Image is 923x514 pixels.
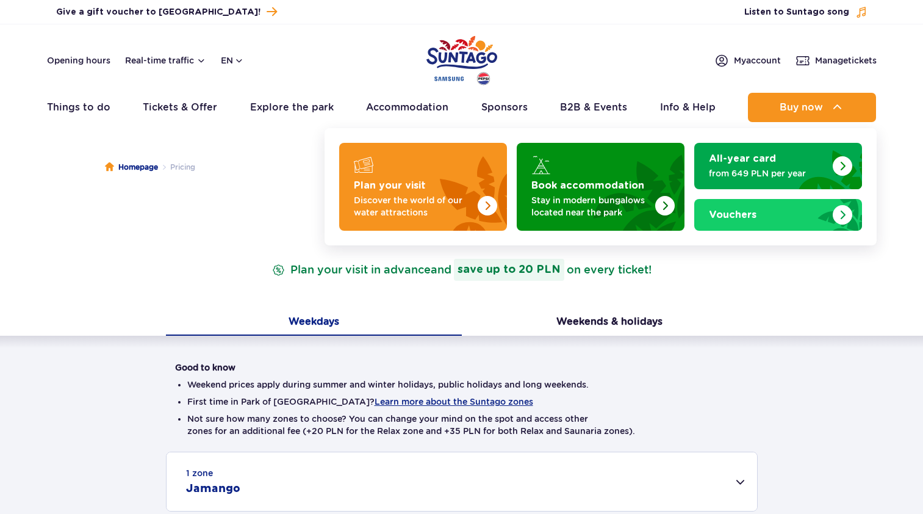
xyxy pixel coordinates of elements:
[454,259,564,281] strong: save up to 20 PLN
[250,93,334,122] a: Explore the park
[47,93,110,122] a: Things to do
[709,154,776,164] strong: All-year card
[531,194,650,219] p: Stay in modern bungalows located near the park
[714,53,781,68] a: Myaccount
[221,54,244,67] button: en
[748,93,876,122] button: Buy now
[660,93,716,122] a: Info & Help
[780,102,823,113] span: Buy now
[744,6,849,18] span: Listen to Suntago song
[175,198,749,230] h1: Pricing
[175,363,235,372] strong: Good to know
[354,181,426,190] strong: Plan your visit
[481,93,528,122] a: Sponsors
[709,210,756,220] strong: Vouchers
[187,378,736,391] li: Weekend prices apply during summer and winter holidays, public holidays and long weekends.
[339,143,507,231] a: Plan your visit
[694,199,862,231] a: Vouchers
[375,397,533,407] button: Learn more about the Suntago zones
[166,310,462,336] button: Weekdays
[187,396,736,408] li: First time in Park of [GEOGRAPHIC_DATA]?
[734,54,781,67] span: My account
[56,4,277,20] a: Give a gift voucher to [GEOGRAPHIC_DATA]!
[105,161,158,173] a: Homepage
[709,167,828,179] p: from 649 PLN per year
[366,93,448,122] a: Accommodation
[426,31,497,87] a: Park of Poland
[560,93,627,122] a: B2B & Events
[47,54,110,67] a: Opening hours
[186,467,213,479] small: 1 zone
[796,53,877,68] a: Managetickets
[531,181,644,190] strong: Book accommodation
[187,413,736,437] li: Not sure how many zones to choose? You can change your mind on the spot and access other zones fo...
[744,6,867,18] button: Listen to Suntago song
[462,310,758,336] button: Weekends & holidays
[143,93,217,122] a: Tickets & Offer
[56,6,260,18] span: Give a gift voucher to [GEOGRAPHIC_DATA]!
[186,482,240,496] h2: Jamango
[517,143,684,231] a: Book accommodation
[694,143,862,189] a: All-year card
[354,194,473,219] p: Discover the world of our water attractions
[270,259,654,281] p: Plan your visit in advance on every ticket!
[125,56,206,65] button: Real-time traffic
[158,161,195,173] li: Pricing
[815,54,877,67] span: Manage tickets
